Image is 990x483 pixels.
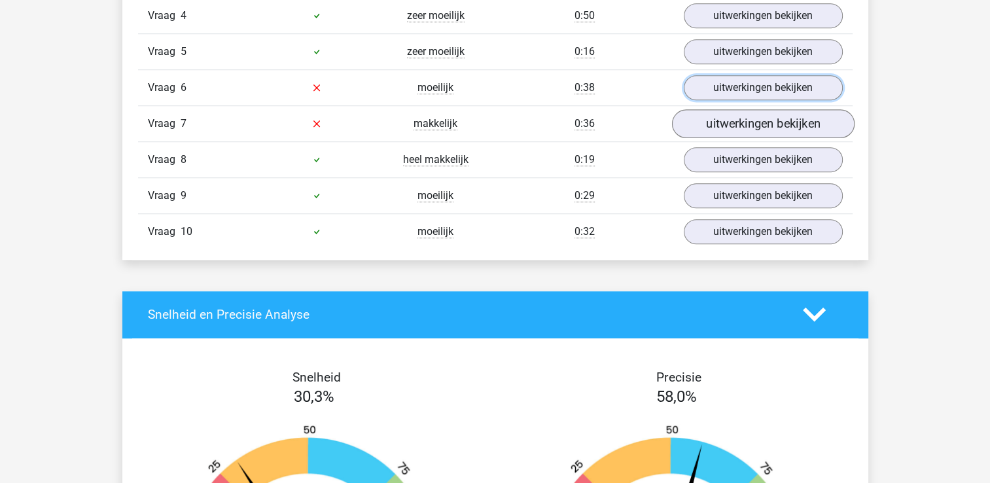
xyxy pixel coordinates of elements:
span: 0:19 [575,153,595,166]
h4: Snelheid [148,370,486,385]
span: 0:16 [575,45,595,58]
span: 4 [181,9,186,22]
span: 0:32 [575,225,595,238]
span: 7 [181,117,186,130]
span: Vraag [148,152,181,168]
a: uitwerkingen bekijken [684,183,843,208]
span: Vraag [148,224,181,240]
h4: Snelheid en Precisie Analyse [148,307,783,322]
span: 6 [181,81,186,94]
a: uitwerkingen bekijken [684,147,843,172]
span: 10 [181,225,192,238]
a: uitwerkingen bekijken [684,75,843,100]
span: zeer moeilijk [407,45,465,58]
span: 0:50 [575,9,595,22]
span: 9 [181,189,186,202]
h4: Precisie [510,370,848,385]
span: moeilijk [417,225,453,238]
span: 0:36 [575,117,595,130]
span: 58,0% [656,387,697,406]
span: Vraag [148,8,181,24]
span: moeilijk [417,189,453,202]
span: 30,3% [294,387,334,406]
a: uitwerkingen bekijken [684,39,843,64]
span: 0:29 [575,189,595,202]
span: 8 [181,153,186,166]
span: 5 [181,45,186,58]
span: heel makkelijk [403,153,468,166]
a: uitwerkingen bekijken [684,219,843,244]
span: Vraag [148,80,181,96]
a: uitwerkingen bekijken [684,3,843,28]
span: 0:38 [575,81,595,94]
a: uitwerkingen bekijken [671,109,854,138]
span: Vraag [148,188,181,204]
span: Vraag [148,116,181,132]
span: makkelijk [414,117,457,130]
span: moeilijk [417,81,453,94]
span: zeer moeilijk [407,9,465,22]
span: Vraag [148,44,181,60]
